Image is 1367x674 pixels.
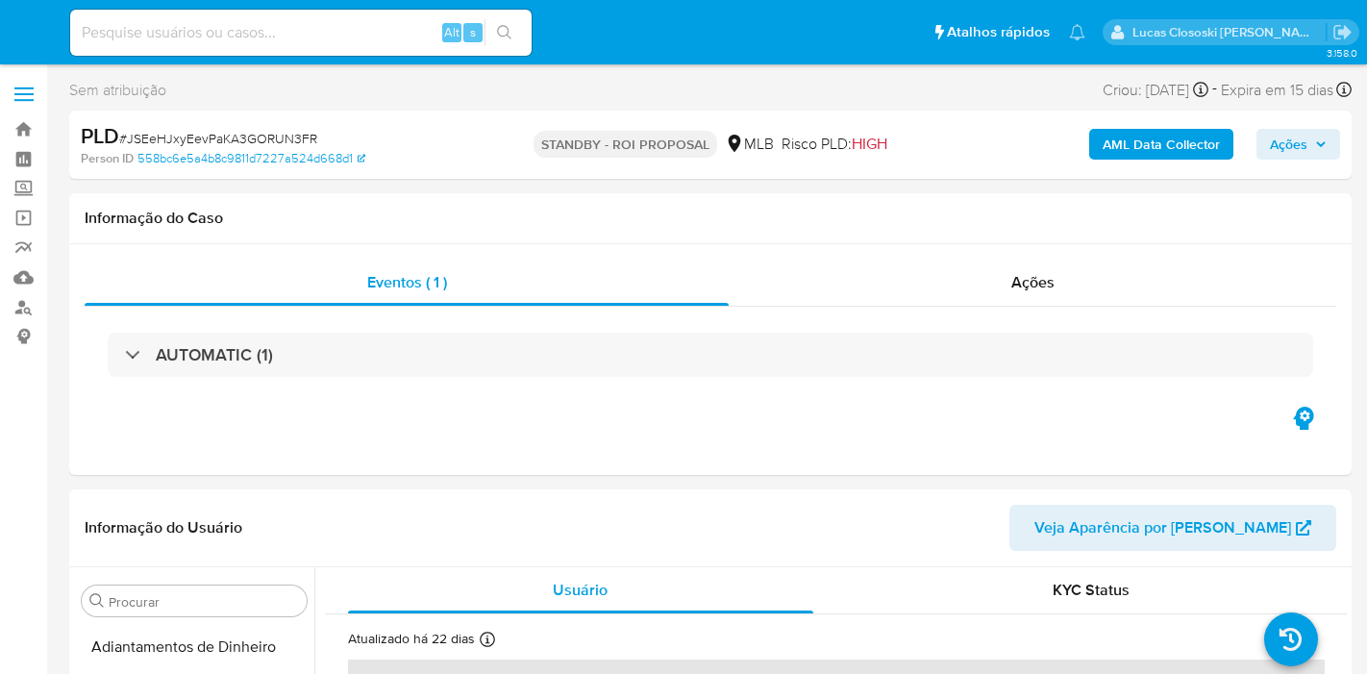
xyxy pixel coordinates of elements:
[1011,271,1055,293] span: Ações
[1103,77,1208,103] div: Criou: [DATE]
[89,593,105,609] button: Procurar
[444,23,460,41] span: Alt
[1270,129,1307,160] span: Ações
[85,209,1336,228] h1: Informação do Caso
[1053,579,1130,601] span: KYC Status
[1256,129,1340,160] button: Ações
[1069,24,1085,40] a: Notificações
[1132,23,1327,41] p: lucas.clososki@mercadolivre.com
[70,20,532,45] input: Pesquise usuários ou casos...
[782,134,887,155] span: Risco PLD:
[108,333,1313,377] div: AUTOMATIC (1)
[1332,22,1353,42] a: Sair
[109,593,299,611] input: Procurar
[74,624,314,670] button: Adiantamentos de Dinheiro
[1212,77,1217,103] span: -
[69,80,166,101] span: Sem atribuição
[725,134,774,155] div: MLB
[348,630,475,648] p: Atualizado há 22 dias
[81,120,119,151] b: PLD
[534,131,717,158] p: STANDBY - ROI PROPOSAL
[1009,505,1336,551] button: Veja Aparência por [PERSON_NAME]
[852,133,887,155] span: HIGH
[1034,505,1291,551] span: Veja Aparência por [PERSON_NAME]
[119,129,317,148] span: # JSEeHJxyEevPaKA3GORUN3FR
[1221,80,1333,101] span: Expira em 15 dias
[485,19,524,46] button: search-icon
[137,150,365,167] a: 558bc6e5a4b8c9811d7227a524d668d1
[947,22,1050,42] span: Atalhos rápidos
[81,150,134,167] b: Person ID
[85,518,242,537] h1: Informação do Usuário
[553,579,608,601] span: Usuário
[367,271,447,293] span: Eventos ( 1 )
[470,23,476,41] span: s
[1103,129,1220,160] b: AML Data Collector
[156,344,273,365] h3: AUTOMATIC (1)
[1089,129,1233,160] button: AML Data Collector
